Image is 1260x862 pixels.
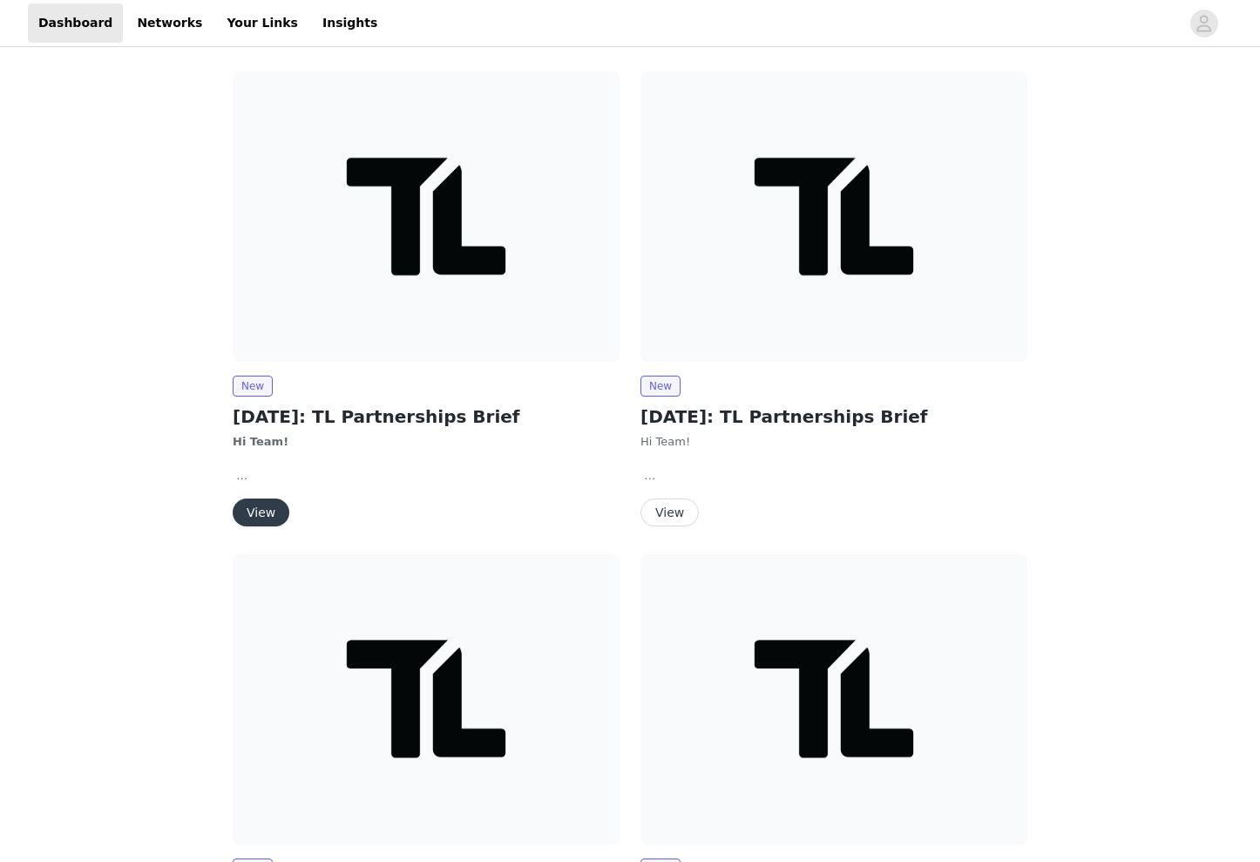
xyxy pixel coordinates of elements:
button: View [233,499,289,526]
div: avatar [1196,10,1212,37]
p: Hi Team! [640,433,1027,451]
a: Your Links [216,3,308,43]
h2: [DATE]: TL Partnerships Brief [640,404,1027,430]
h2: [DATE]: TL Partnerships Brief [233,404,620,430]
strong: Hi Team! [233,435,288,448]
a: View [233,506,289,519]
img: Transparent Labs [640,71,1027,362]
span: New [640,376,681,397]
a: Networks [126,3,213,43]
img: Transparent Labs [233,71,620,362]
span: New [233,376,273,397]
img: Transparent Labs [233,554,620,845]
a: View [640,506,699,519]
a: Dashboard [28,3,123,43]
button: View [640,499,699,526]
img: Transparent Labs [640,554,1027,845]
a: Insights [312,3,388,43]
